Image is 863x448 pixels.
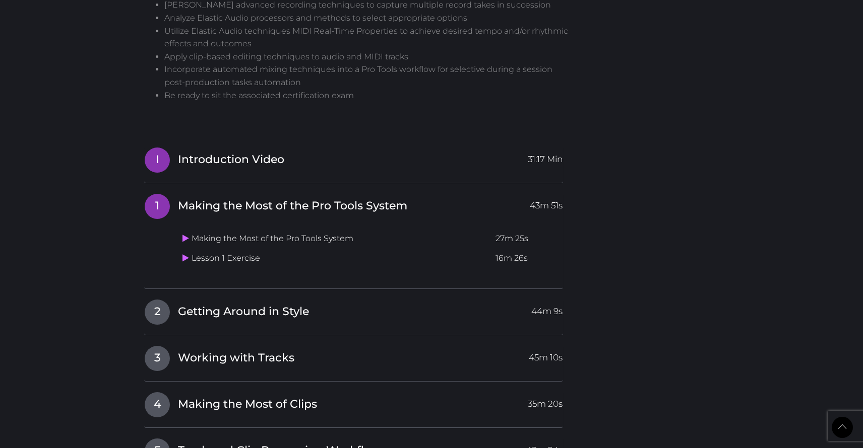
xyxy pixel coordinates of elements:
[145,194,170,219] span: 1
[491,249,563,268] td: 16m 26s
[178,249,491,268] td: Lesson 1 Exercise
[178,397,317,412] span: Making the Most of Clips
[145,346,170,371] span: 3
[145,147,170,173] span: I
[144,392,563,413] a: 4Making the Most of Clips35m 20s
[164,12,572,25] li: Analyze Elastic Audio processors and methods to select appropriate options
[164,25,572,50] li: Utilize Elastic Audio techniques MIDI Real-Time Properties to achieve desired tempo and/or rhythm...
[144,299,563,320] a: 2Getting Around in Style44m 9s
[530,194,563,212] span: 43m 51s
[144,345,563,366] a: 3Working with Tracks45m 10s
[144,193,563,214] a: 1Making the Most of the Pro Tools System43m 51s
[144,147,563,168] a: IIntroduction Video31:17 Min
[529,346,563,364] span: 45m 10s
[178,350,294,366] span: Working with Tracks
[832,417,853,438] a: Back to Top
[178,304,309,320] span: Getting Around in Style
[528,147,563,166] span: 31:17 Min
[145,392,170,417] span: 4
[164,63,572,89] li: Incorporate automated mixing techniques into a Pro Tools workflow for selective during a session ...
[491,229,563,249] td: 27m 25s
[178,152,284,168] span: Introduction Video
[145,300,170,325] span: 2
[178,198,407,214] span: Making the Most of the Pro Tools System
[528,392,563,410] span: 35m 20s
[164,50,572,63] li: Apply clip-based editing techniques to audio and MIDI tracks
[178,229,491,249] td: Making the Most of the Pro Tools System
[164,89,572,102] li: Be ready to sit the associated certification exam
[531,300,563,318] span: 44m 9s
